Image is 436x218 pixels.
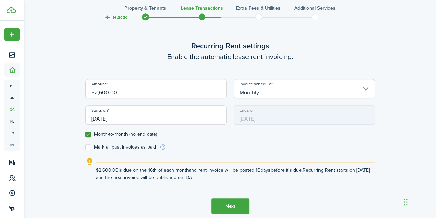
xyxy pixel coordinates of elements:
button: Open menu [4,28,20,41]
wizard-step-header-description: Enable the automatic lease rent invoicing. [85,51,375,62]
h3: Extra fees & Utilities [236,4,281,12]
h3: Property & Tenants [124,4,166,12]
explanation-description: $2,600.00 is due on the 16th of each month and rent invoice will be posted 10 days before it's du... [96,167,375,181]
button: Next [211,198,249,214]
label: Month-to-month (no end date) [85,132,157,137]
i: outline [85,158,94,166]
a: oc [4,104,20,115]
img: TenantCloud [7,7,16,13]
iframe: Chat Widget [402,185,436,218]
button: Back [104,14,128,21]
wizard-step-header-title: Recurring Rent settings [85,40,375,51]
div: Drag [404,192,408,212]
input: mm/dd/yyyy [85,105,227,125]
a: pt [4,80,20,92]
input: 0.00 [85,79,227,98]
a: kl [4,115,20,127]
a: un [4,92,20,104]
h3: Lease Transactions [181,4,223,12]
label: Mark all past invoices as paid [85,144,156,150]
a: in [4,139,20,151]
a: eq [4,127,20,139]
h3: Additional Services [294,4,335,12]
